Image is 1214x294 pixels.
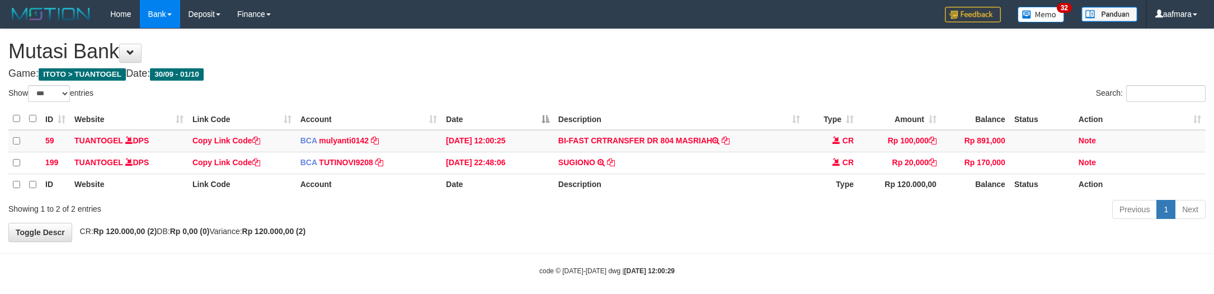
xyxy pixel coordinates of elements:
[858,152,941,174] td: Rp 20,000
[8,223,72,242] a: Toggle Descr
[8,6,93,22] img: MOTION_logo.png
[8,68,1206,80] h4: Game: Date:
[300,136,317,145] span: BCA
[8,85,93,102] label: Show entries
[319,158,373,167] a: TUTINOVI9208
[554,108,804,130] th: Description: activate to sort column ascending
[70,108,188,130] th: Website: activate to sort column ascending
[558,158,595,167] a: SUGIONO
[150,68,204,81] span: 30/09 - 01/10
[192,158,260,167] a: Copy Link Code
[41,108,70,130] th: ID: activate to sort column ascending
[843,136,854,145] span: CR
[441,108,554,130] th: Date: activate to sort column descending
[858,130,941,152] td: Rp 100,000
[371,136,379,145] a: Copy mulyanti0142 to clipboard
[554,130,804,152] td: BI-FAST CRTRANSFER DR 804 MASRIAH
[45,158,58,167] span: 199
[1010,108,1074,130] th: Status
[441,130,554,152] td: [DATE] 12:00:25
[607,158,615,167] a: Copy SUGIONO to clipboard
[8,199,497,214] div: Showing 1 to 2 of 2 entries
[296,108,442,130] th: Account: activate to sort column ascending
[188,174,296,195] th: Link Code
[319,136,369,145] a: mulyanti0142
[70,174,188,195] th: Website
[441,152,554,174] td: [DATE] 22:48:06
[1175,200,1206,219] a: Next
[941,152,1010,174] td: Rp 170,000
[1112,200,1157,219] a: Previous
[39,68,126,81] span: ITOTO > TUANTOGEL
[941,130,1010,152] td: Rp 891,000
[1074,174,1206,195] th: Action
[93,227,157,236] strong: Rp 120.000,00 (2)
[1010,174,1074,195] th: Status
[296,174,442,195] th: Account
[1057,3,1072,13] span: 32
[1096,85,1206,102] label: Search:
[1126,85,1206,102] input: Search:
[539,267,675,275] small: code © [DATE]-[DATE] dwg |
[300,158,317,167] span: BCA
[941,174,1010,195] th: Balance
[242,227,306,236] strong: Rp 120.000,00 (2)
[1018,7,1065,22] img: Button%20Memo.svg
[441,174,554,195] th: Date
[554,174,804,195] th: Description
[941,108,1010,130] th: Balance
[858,174,941,195] th: Rp 120.000,00
[1074,108,1206,130] th: Action: activate to sort column ascending
[722,136,730,145] a: Copy BI-FAST CRTRANSFER DR 804 MASRIAH to clipboard
[624,267,675,275] strong: [DATE] 12:00:29
[70,152,188,174] td: DPS
[8,40,1206,63] h1: Mutasi Bank
[192,136,260,145] a: Copy Link Code
[170,227,210,236] strong: Rp 0,00 (0)
[929,158,937,167] a: Copy Rp 20,000 to clipboard
[1156,200,1175,219] a: 1
[375,158,383,167] a: Copy TUTINOVI9208 to clipboard
[804,174,858,195] th: Type
[45,136,54,145] span: 59
[41,174,70,195] th: ID
[74,158,123,167] a: TUANTOGEL
[804,108,858,130] th: Type: activate to sort column ascending
[1079,136,1096,145] a: Note
[843,158,854,167] span: CR
[74,136,123,145] a: TUANTOGEL
[74,227,306,236] span: CR: DB: Variance:
[28,85,70,102] select: Showentries
[858,108,941,130] th: Amount: activate to sort column ascending
[945,7,1001,22] img: Feedback.jpg
[188,108,296,130] th: Link Code: activate to sort column ascending
[929,136,937,145] a: Copy Rp 100,000 to clipboard
[70,130,188,152] td: DPS
[1079,158,1096,167] a: Note
[1081,7,1137,22] img: panduan.png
